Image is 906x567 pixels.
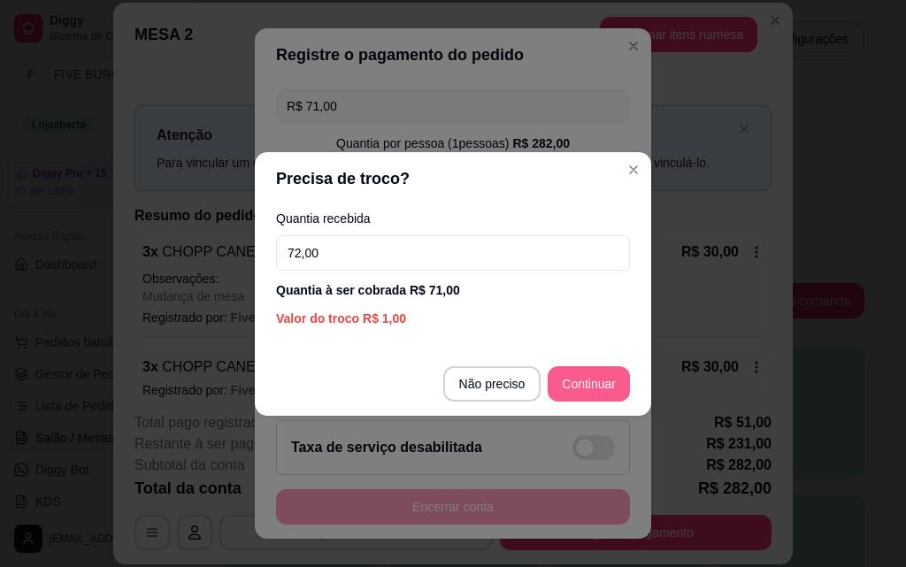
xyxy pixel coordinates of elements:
button: Close [619,156,648,184]
button: Continuar [548,366,630,402]
div: Valor do troco R$ 1,00 [276,310,630,327]
label: Quantia recebida [276,212,630,225]
button: Não preciso [443,366,541,402]
header: Precisa de troco? [255,152,651,205]
div: Quantia à ser cobrada R$ 71,00 [276,281,630,299]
